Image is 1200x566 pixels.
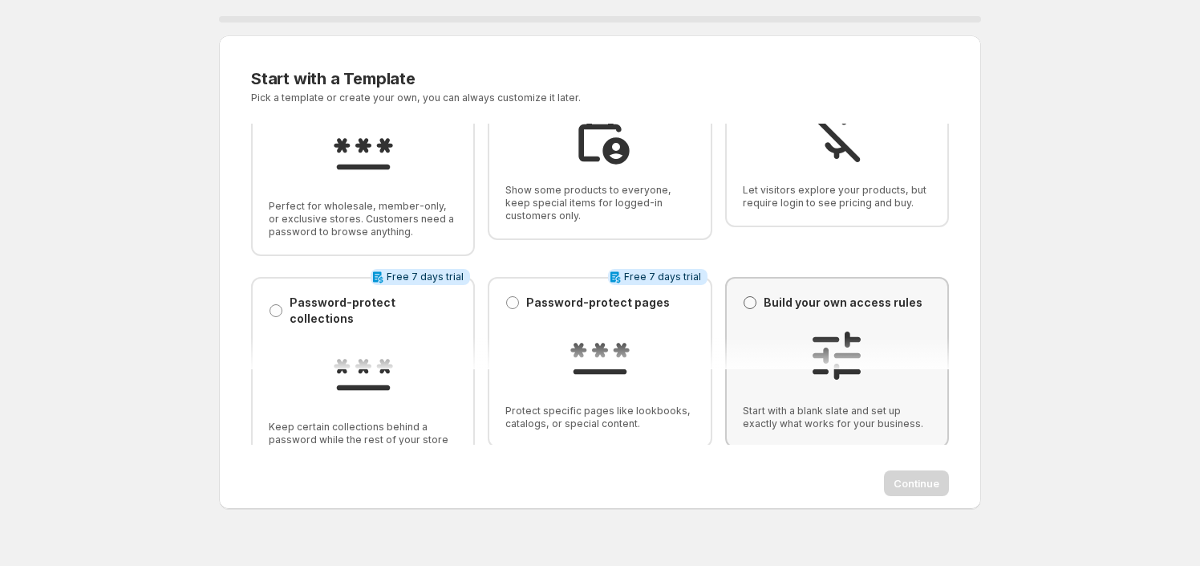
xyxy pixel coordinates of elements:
span: Show some products to everyone, keep special items for logged-in customers only. [505,184,694,222]
span: Protect specific pages like lookbooks, catalogs, or special content. [505,405,694,430]
p: Password-protect pages [526,295,670,311]
span: Free 7 days trial [387,271,464,283]
span: Start with a Template [251,69,416,88]
img: Keep your entire store private [331,119,395,183]
p: Build your own access rules [764,295,922,311]
p: Pick a template or create your own, you can always customize it later. [251,92,759,104]
img: Password-protect pages [568,324,632,388]
img: Hide Prices from Guests [805,103,869,167]
span: Perfect for wholesale, member-only, or exclusive stores. Customers need a password to browse anyt... [269,200,457,238]
p: Password-protect collections [290,295,457,327]
span: Start with a blank slate and set up exactly what works for your business. [743,405,931,430]
img: Password-protect collections [331,340,395,404]
img: Build your own access rules [805,324,869,388]
span: Free 7 days trial [624,271,701,283]
span: Let visitors explore your products, but require login to see pricing and buy. [743,184,931,210]
img: Members-only collections [568,103,632,167]
span: Keep certain collections behind a password while the rest of your store is open. [269,421,457,459]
